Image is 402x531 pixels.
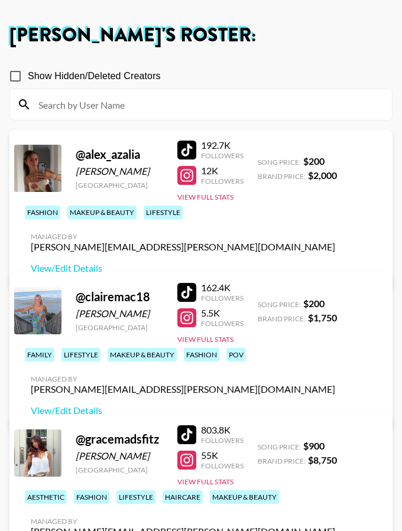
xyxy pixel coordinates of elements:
a: View/Edit Details [31,262,335,274]
div: [GEOGRAPHIC_DATA] [76,181,163,190]
div: 803.8K [201,424,244,436]
div: 12K [201,165,244,177]
div: [PERSON_NAME] [76,450,163,462]
div: Managed By [31,374,335,383]
div: fashion [184,348,219,361]
span: Song Price: [258,442,301,451]
div: lifestyle [144,206,183,219]
div: [PERSON_NAME][EMAIL_ADDRESS][PERSON_NAME][DOMAIN_NAME] [31,383,335,395]
strong: $ 1,750 [308,312,337,323]
strong: $ 200 [303,298,325,309]
input: Search by User Name [31,95,385,114]
div: aesthetic [25,490,67,504]
div: [PERSON_NAME] [76,308,163,320]
div: Followers [201,461,244,470]
strong: $ 2,000 [308,170,337,181]
div: makeup & beauty [210,490,279,504]
a: View/Edit Details [31,405,335,416]
span: Song Price: [258,300,301,309]
span: Brand Price: [258,457,306,465]
strong: $ 900 [303,440,325,451]
span: Brand Price: [258,172,306,181]
div: [GEOGRAPHIC_DATA] [76,323,163,332]
div: family [25,348,54,361]
div: 162.4K [201,282,244,294]
div: fashion [25,206,60,219]
div: Followers [201,436,244,445]
div: [GEOGRAPHIC_DATA] [76,465,163,474]
div: makeup & beauty [108,348,177,361]
button: View Full Stats [177,335,234,344]
div: @ clairemac18 [76,289,163,304]
div: pov [226,348,246,361]
div: Followers [201,151,244,160]
div: 192.7K [201,139,244,151]
div: Managed By [31,232,335,241]
div: haircare [163,490,203,504]
div: @ alex_azalia [76,147,163,162]
strong: $ 8,750 [308,454,337,465]
div: [PERSON_NAME][EMAIL_ADDRESS][PERSON_NAME][DOMAIN_NAME] [31,241,335,253]
div: Followers [201,294,244,302]
div: 5.5K [201,307,244,319]
div: lifestyle [116,490,155,504]
button: View Full Stats [177,193,234,201]
button: View Full Stats [177,477,234,486]
div: Followers [201,319,244,328]
span: Song Price: [258,158,301,167]
div: fashion [74,490,109,504]
div: Managed By [31,517,335,526]
div: makeup & beauty [67,206,137,219]
span: Show Hidden/Deleted Creators [28,69,161,83]
div: 55K [201,449,244,461]
div: Followers [201,177,244,185]
h1: [PERSON_NAME] 's Roster: [9,26,393,45]
div: [PERSON_NAME] [76,165,163,177]
div: lifestyle [61,348,100,361]
div: @ gracemadsfitz [76,432,163,447]
strong: $ 200 [303,155,325,167]
span: Brand Price: [258,314,306,323]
